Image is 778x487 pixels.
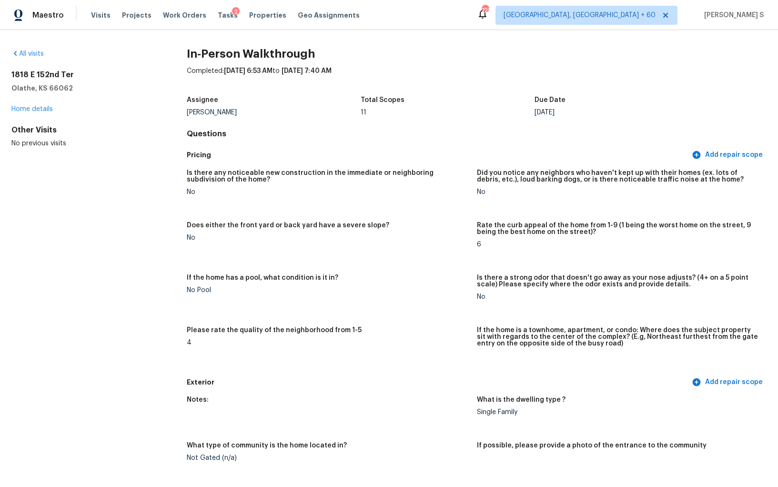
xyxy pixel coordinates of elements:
[249,10,286,20] span: Properties
[187,189,469,195] div: No
[361,97,404,103] h5: Total Scopes
[477,241,759,248] div: 6
[91,10,111,20] span: Visits
[477,442,707,449] h5: If possible, please provide a photo of the entrance to the community
[361,109,535,116] div: 11
[694,149,763,161] span: Add repair scope
[187,49,767,59] h2: In-Person Walkthrough
[694,376,763,388] span: Add repair scope
[187,234,469,241] div: No
[11,125,156,135] div: Other Visits
[504,10,656,20] span: [GEOGRAPHIC_DATA], [GEOGRAPHIC_DATA] + 60
[477,409,759,416] div: Single Family
[187,327,362,334] h5: Please rate the quality of the neighborhood from 1-5
[477,274,759,288] h5: Is there a strong odor that doesn't go away as your nose adjusts? (4+ on a 5 point scale) Please ...
[187,455,469,461] div: Not Gated (n/a)
[224,68,273,74] span: [DATE] 6:53 AM
[187,109,361,116] div: [PERSON_NAME]
[187,97,218,103] h5: Assignee
[477,294,759,300] div: No
[187,129,767,139] h4: Questions
[187,442,347,449] h5: What type of community is the home located in?
[535,97,566,103] h5: Due Date
[187,339,469,346] div: 4
[690,146,767,164] button: Add repair scope
[482,6,488,15] div: 722
[11,70,156,80] h2: 1818 E 152nd Ter
[187,66,767,91] div: Completed: to
[298,10,360,20] span: Geo Assignments
[187,170,469,183] h5: Is there any noticeable new construction in the immediate or neighboring subdivision of the home?
[232,7,240,17] div: 2
[32,10,64,20] span: Maestro
[11,140,66,147] span: No previous visits
[690,374,767,391] button: Add repair scope
[187,287,469,294] div: No Pool
[163,10,206,20] span: Work Orders
[477,189,759,195] div: No
[477,396,566,403] h5: What is the dwelling type ?
[282,68,332,74] span: [DATE] 7:40 AM
[218,12,238,19] span: Tasks
[187,222,389,229] h5: Does either the front yard or back yard have a severe slope?
[11,83,156,93] h5: Olathe, KS 66062
[477,222,759,235] h5: Rate the curb appeal of the home from 1-9 (1 being the worst home on the street, 9 being the best...
[477,170,759,183] h5: Did you notice any neighbors who haven't kept up with their homes (ex. lots of debris, etc.), lou...
[11,51,44,57] a: All visits
[187,377,690,387] h5: Exterior
[535,109,708,116] div: [DATE]
[187,274,338,281] h5: If the home has a pool, what condition is it in?
[700,10,764,20] span: [PERSON_NAME] S
[11,106,53,112] a: Home details
[477,327,759,347] h5: If the home is a townhome, apartment, or condo: Where does the subject property sit with regards ...
[122,10,152,20] span: Projects
[187,150,690,160] h5: Pricing
[187,396,209,403] h5: Notes:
